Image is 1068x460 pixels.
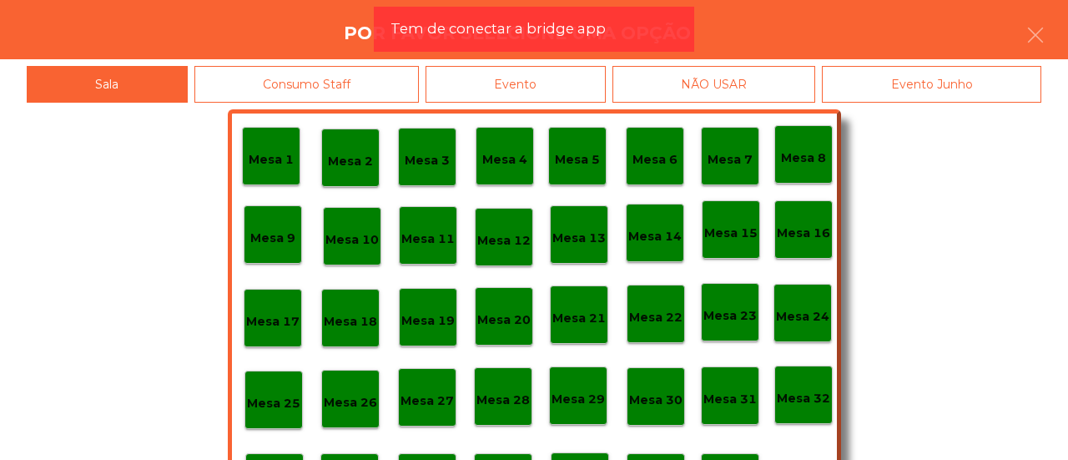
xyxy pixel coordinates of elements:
p: Mesa 29 [552,390,605,409]
p: Mesa 6 [632,150,678,169]
p: Mesa 13 [552,229,606,248]
p: Mesa 26 [324,393,377,412]
span: Tem de conectar a bridge app [390,18,606,39]
p: Mesa 3 [405,151,450,170]
p: Mesa 15 [704,224,758,243]
h4: Por favor selecione uma opção [344,21,691,46]
p: Mesa 27 [400,392,454,411]
p: Mesa 30 [629,391,683,410]
div: NÃO USAR [612,66,816,104]
p: Mesa 2 [328,152,373,171]
p: Mesa 19 [401,311,455,331]
p: Mesa 22 [629,308,683,327]
div: Evento [426,66,606,104]
p: Mesa 21 [552,309,606,328]
p: Mesa 25 [247,394,300,413]
div: Consumo Staff [194,66,420,104]
p: Mesa 1 [249,150,294,169]
p: Mesa 8 [781,149,826,168]
p: Mesa 4 [482,150,527,169]
p: Mesa 9 [250,229,295,248]
p: Mesa 31 [703,390,757,409]
p: Mesa 18 [324,312,377,331]
p: Mesa 23 [703,306,757,326]
div: Sala [27,66,188,104]
p: Mesa 11 [401,230,455,249]
p: Mesa 14 [628,227,682,246]
p: Mesa 12 [477,231,531,250]
p: Mesa 32 [777,389,830,408]
p: Mesa 10 [325,230,379,250]
p: Mesa 17 [246,312,300,331]
p: Mesa 28 [476,391,530,410]
p: Mesa 24 [776,307,829,326]
p: Mesa 20 [477,311,531,330]
div: Evento Junho [822,66,1041,104]
p: Mesa 5 [555,150,600,169]
p: Mesa 16 [777,224,830,243]
p: Mesa 7 [708,150,753,169]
